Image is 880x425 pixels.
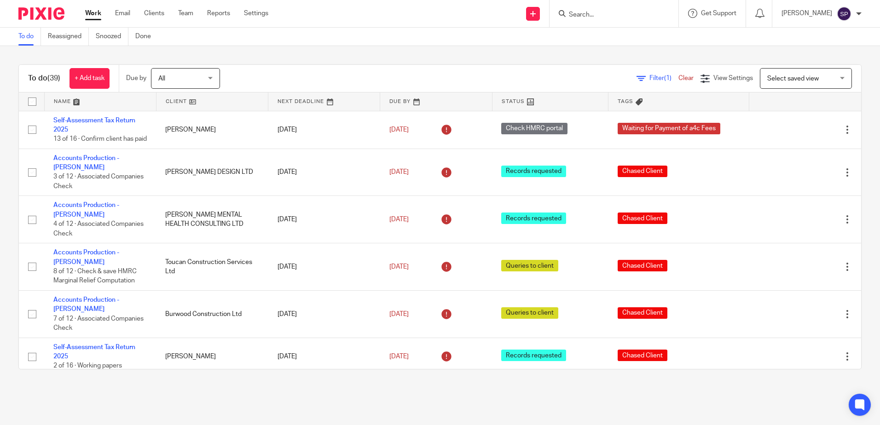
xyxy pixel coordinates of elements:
a: Team [178,9,193,18]
td: Toucan Construction Services Ltd [156,243,268,291]
span: [DATE] [389,353,409,360]
a: Clients [144,9,164,18]
span: 3 of 12 · Associated Companies Check [53,174,144,190]
a: Accounts Production - [PERSON_NAME] [53,202,119,218]
a: Accounts Production - [PERSON_NAME] [53,297,119,312]
span: [DATE] [389,216,409,223]
span: Tags [618,99,633,104]
span: 7 of 12 · Associated Companies Check [53,316,144,332]
span: Queries to client [501,307,558,319]
h1: To do [28,74,60,83]
td: [PERSON_NAME] [156,111,268,149]
a: To do [18,28,41,46]
a: Accounts Production - [PERSON_NAME] [53,249,119,265]
span: Records requested [501,212,566,224]
a: Reports [207,9,230,18]
img: svg%3E [837,6,851,21]
span: Records requested [501,350,566,361]
a: Accounts Production - [PERSON_NAME] [53,155,119,171]
span: [DATE] [389,126,409,133]
input: Search [568,11,651,19]
span: Waiting for Payment of a4c Fees [618,123,720,134]
span: All [158,75,165,82]
td: [DATE] [268,149,380,196]
span: [DATE] [389,169,409,175]
a: + Add task [69,68,110,89]
span: Chased Client [618,350,667,361]
a: Reassigned [48,28,89,46]
a: Settings [244,9,268,18]
a: Email [115,9,130,18]
span: 8 of 12 · Check & save HMRC Marginal Relief Computation [53,268,137,284]
span: Chased Client [618,260,667,271]
td: [DATE] [268,111,380,149]
a: Clear [678,75,694,81]
a: Snoozed [96,28,128,46]
span: (39) [47,75,60,82]
span: [DATE] [389,264,409,270]
span: Filter [649,75,678,81]
td: [DATE] [268,291,380,338]
a: Self-Assessment Tax Return 2025 [53,344,135,360]
span: Select saved view [767,75,819,82]
td: [DATE] [268,243,380,291]
span: View Settings [713,75,753,81]
span: Get Support [701,10,736,17]
span: Check HMRC portal [501,123,567,134]
a: Self-Assessment Tax Return 2025 [53,117,135,133]
span: Records requested [501,166,566,177]
span: Chased Client [618,307,667,319]
span: 4 of 12 · Associated Companies Check [53,221,144,237]
td: [DATE] [268,338,380,375]
span: Queries to client [501,260,558,271]
td: [PERSON_NAME] DESIGN LTD [156,149,268,196]
td: [PERSON_NAME] [156,338,268,375]
span: Chased Client [618,212,667,224]
td: [PERSON_NAME] MENTAL HEALTH CONSULTING LTD [156,196,268,243]
img: Pixie [18,7,64,20]
td: [DATE] [268,196,380,243]
td: Burwood Construction Ltd [156,291,268,338]
p: [PERSON_NAME] [782,9,832,18]
span: Chased Client [618,166,667,177]
span: (1) [664,75,672,81]
p: Due by [126,74,146,83]
span: [DATE] [389,311,409,317]
span: 2 of 16 · Working papers [53,363,122,369]
a: Done [135,28,158,46]
span: 13 of 16 · Confirm client has paid [53,136,147,142]
a: Work [85,9,101,18]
